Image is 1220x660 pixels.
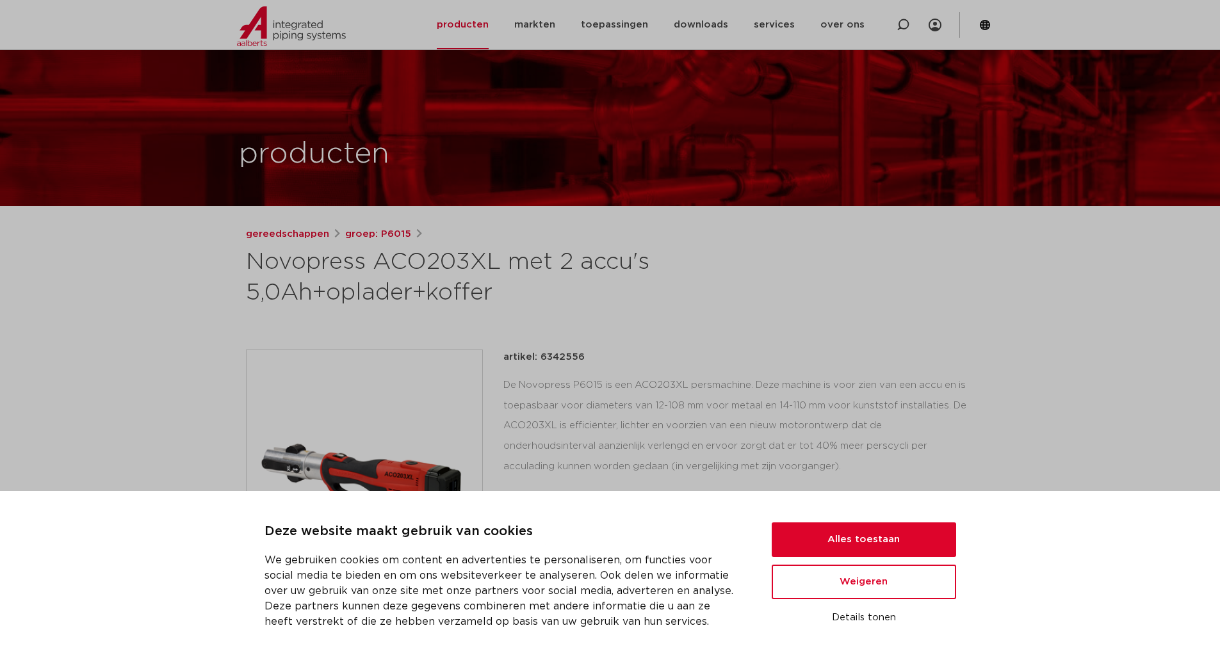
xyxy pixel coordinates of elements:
[264,552,741,629] p: We gebruiken cookies om content en advertenties te personaliseren, om functies voor social media ...
[503,350,585,365] p: artikel: 6342556
[772,565,956,599] button: Weigeren
[772,607,956,629] button: Details tonen
[246,247,727,309] h1: Novopress ACO203XL met 2 accu's 5,0Ah+oplader+koffer
[247,350,482,586] img: Product Image for Novopress ACO203XL met 2 accu's 5,0Ah+oplader+koffer
[246,227,329,242] a: gereedschappen
[264,522,741,542] p: Deze website maakt gebruik van cookies
[239,134,389,175] h1: producten
[772,522,956,557] button: Alles toestaan
[503,375,975,503] div: De Novopress P6015 is een ACO203XL persmachine. Deze machine is voor zien van een accu en is toep...
[345,227,411,242] a: groep: P6015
